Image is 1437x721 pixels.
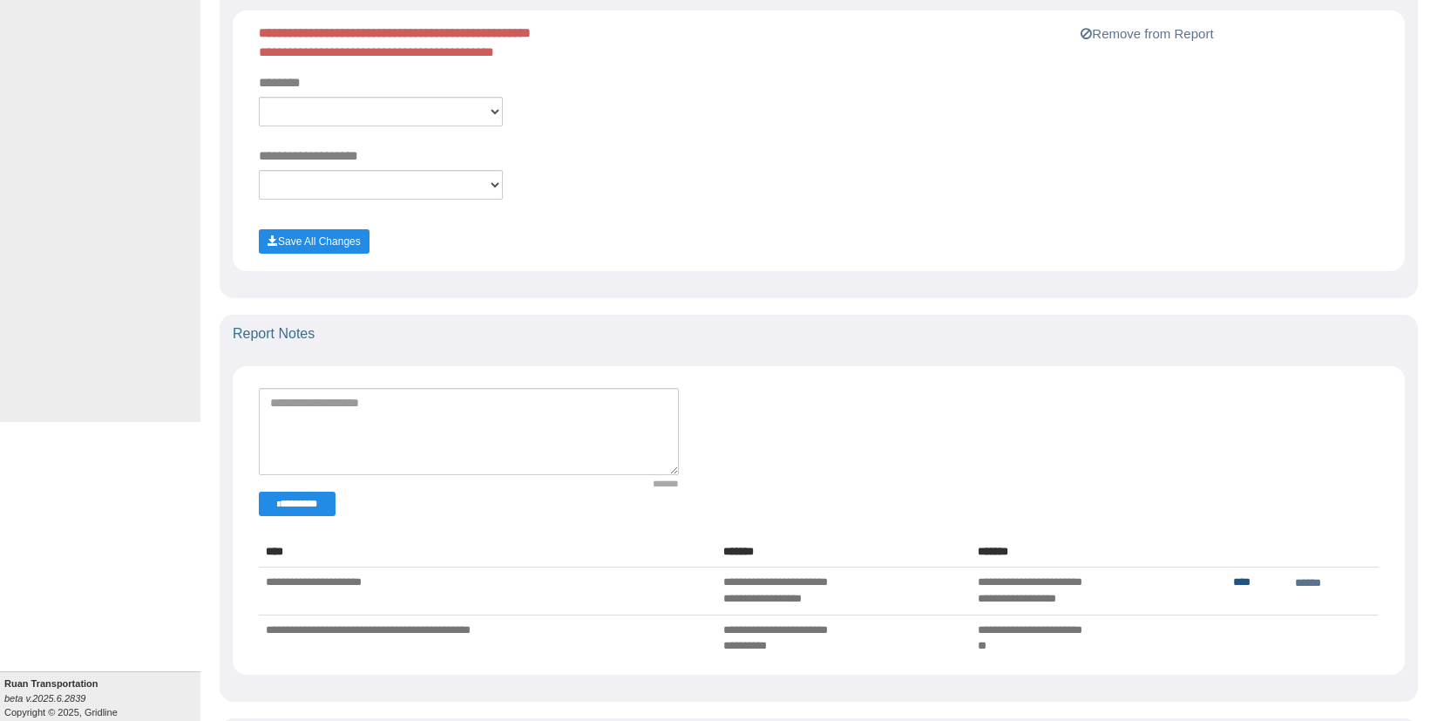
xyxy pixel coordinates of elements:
button: Save [259,229,369,254]
div: Copyright © 2025, Gridline [4,677,200,719]
i: beta v.2025.6.2839 [4,693,85,704]
b: Ruan Transportation [4,678,98,689]
button: Change Filter Options [259,492,336,516]
div: Report Notes [220,315,1418,353]
button: Remove from Report [1075,24,1218,44]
